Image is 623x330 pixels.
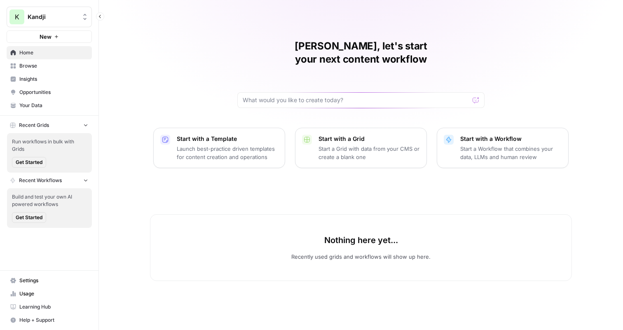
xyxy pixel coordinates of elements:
input: What would you like to create today? [243,96,469,104]
p: Start with a Workflow [460,135,562,143]
button: Workspace: Kandji [7,7,92,27]
span: Kandji [28,13,77,21]
span: Get Started [16,214,42,221]
span: Opportunities [19,89,88,96]
span: Recent Grids [19,122,49,129]
span: Usage [19,290,88,297]
span: Learning Hub [19,303,88,311]
button: New [7,30,92,43]
p: Start with a Grid [319,135,420,143]
a: Your Data [7,99,92,112]
p: Launch best-practice driven templates for content creation and operations [177,145,278,161]
a: Home [7,46,92,59]
p: Recently used grids and workflows will show up here. [291,253,431,261]
a: Opportunities [7,86,92,99]
span: K [15,12,19,22]
span: Insights [19,75,88,83]
span: Build and test your own AI powered workflows [12,193,87,208]
button: Start with a TemplateLaunch best-practice driven templates for content creation and operations [153,128,285,168]
span: Settings [19,277,88,284]
button: Start with a WorkflowStart a Workflow that combines your data, LLMs and human review [437,128,569,168]
span: Your Data [19,102,88,109]
span: Browse [19,62,88,70]
button: Recent Grids [7,119,92,131]
p: Start a Workflow that combines your data, LLMs and human review [460,145,562,161]
p: Start with a Template [177,135,278,143]
span: Recent Workflows [19,177,62,184]
p: Start a Grid with data from your CMS or create a blank one [319,145,420,161]
button: Get Started [12,157,46,168]
p: Nothing here yet... [324,234,398,246]
button: Recent Workflows [7,174,92,187]
a: Learning Hub [7,300,92,314]
span: Get Started [16,159,42,166]
span: Help + Support [19,316,88,324]
span: Home [19,49,88,56]
h1: [PERSON_NAME], let's start your next content workflow [237,40,485,66]
a: Insights [7,73,92,86]
a: Usage [7,287,92,300]
span: Run workflows in bulk with Grids [12,138,87,153]
a: Browse [7,59,92,73]
button: Start with a GridStart a Grid with data from your CMS or create a blank one [295,128,427,168]
a: Settings [7,274,92,287]
span: New [40,33,52,41]
button: Get Started [12,212,46,223]
button: Help + Support [7,314,92,327]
